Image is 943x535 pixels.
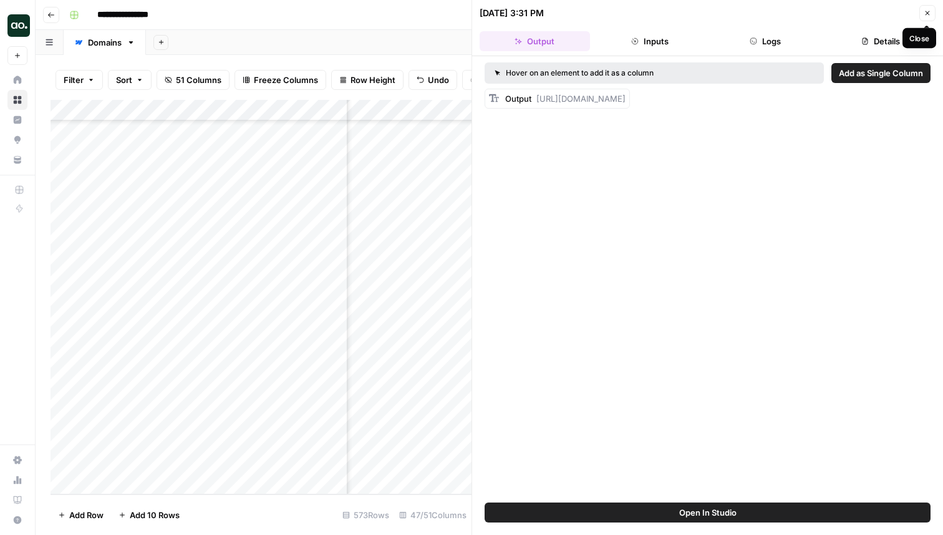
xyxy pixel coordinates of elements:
[254,74,318,86] span: Freeze Columns
[7,450,27,470] a: Settings
[351,74,395,86] span: Row Height
[505,94,531,104] span: Output
[7,110,27,130] a: Insights
[7,90,27,110] a: Browse
[7,70,27,90] a: Home
[495,67,734,79] div: Hover on an element to add it as a column
[64,74,84,86] span: Filter
[235,70,326,90] button: Freeze Columns
[909,32,929,44] div: Close
[7,130,27,150] a: Opportunities
[839,67,923,79] span: Add as Single Column
[51,505,111,525] button: Add Row
[64,30,146,55] a: Domains
[485,503,931,523] button: Open In Studio
[428,74,449,86] span: Undo
[480,31,590,51] button: Output
[116,74,132,86] span: Sort
[157,70,230,90] button: 51 Columns
[710,31,821,51] button: Logs
[679,506,737,519] span: Open In Studio
[831,63,931,83] button: Add as Single Column
[409,70,457,90] button: Undo
[7,10,27,41] button: Workspace: AO Internal Ops
[536,94,626,104] span: [URL][DOMAIN_NAME]
[7,150,27,170] a: Your Data
[108,70,152,90] button: Sort
[176,74,221,86] span: 51 Columns
[7,470,27,490] a: Usage
[331,70,404,90] button: Row Height
[825,31,936,51] button: Details
[111,505,187,525] button: Add 10 Rows
[394,505,472,525] div: 47/51 Columns
[88,36,122,49] div: Domains
[337,505,394,525] div: 573 Rows
[595,31,705,51] button: Inputs
[7,490,27,510] a: Learning Hub
[56,70,103,90] button: Filter
[7,510,27,530] button: Help + Support
[130,509,180,521] span: Add 10 Rows
[480,7,544,19] div: [DATE] 3:31 PM
[7,14,30,37] img: AO Internal Ops Logo
[69,509,104,521] span: Add Row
